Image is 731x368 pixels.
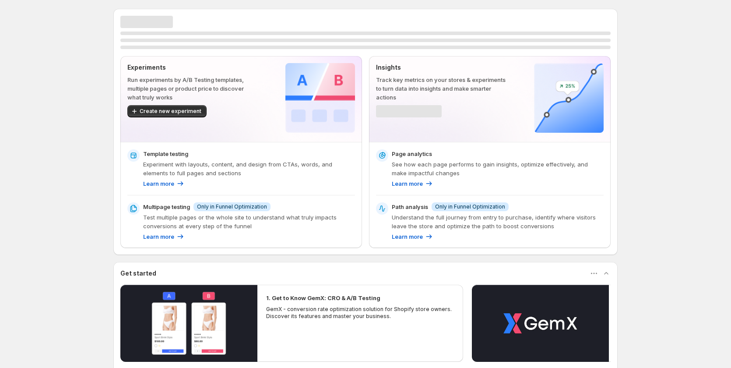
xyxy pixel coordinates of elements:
[392,149,432,158] p: Page analytics
[392,179,433,188] a: Learn more
[392,232,423,241] p: Learn more
[197,203,267,210] span: Only in Funnel Optimization
[127,75,257,102] p: Run experiments by A/B Testing templates, multiple pages or product price to discover what truly ...
[376,63,506,72] p: Insights
[392,213,604,230] p: Understand the full journey from entry to purchase, identify where visitors leave the store and o...
[285,63,355,133] img: Experiments
[435,203,505,210] span: Only in Funnel Optimization
[143,179,185,188] a: Learn more
[143,179,174,188] p: Learn more
[534,63,604,133] img: Insights
[266,294,380,302] h2: 1. Get to Know GemX: CRO & A/B Testing
[140,108,201,115] span: Create new experiment
[120,285,257,362] button: Play video
[472,285,609,362] button: Play video
[127,105,207,117] button: Create new experiment
[143,202,190,211] p: Multipage testing
[120,269,156,278] h3: Get started
[143,213,355,230] p: Test multiple pages or the whole site to understand what truly impacts conversions at every step ...
[127,63,257,72] p: Experiments
[376,75,506,102] p: Track key metrics on your stores & experiments to turn data into insights and make smarter actions
[143,149,188,158] p: Template testing
[392,232,433,241] a: Learn more
[266,306,454,320] p: GemX - conversion rate optimization solution for Shopify store owners. Discover its features and ...
[143,160,355,177] p: Experiment with layouts, content, and design from CTAs, words, and elements to full pages and sec...
[143,232,174,241] p: Learn more
[392,160,604,177] p: See how each page performs to gain insights, optimize effectively, and make impactful changes
[143,232,185,241] a: Learn more
[392,202,428,211] p: Path analysis
[392,179,423,188] p: Learn more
